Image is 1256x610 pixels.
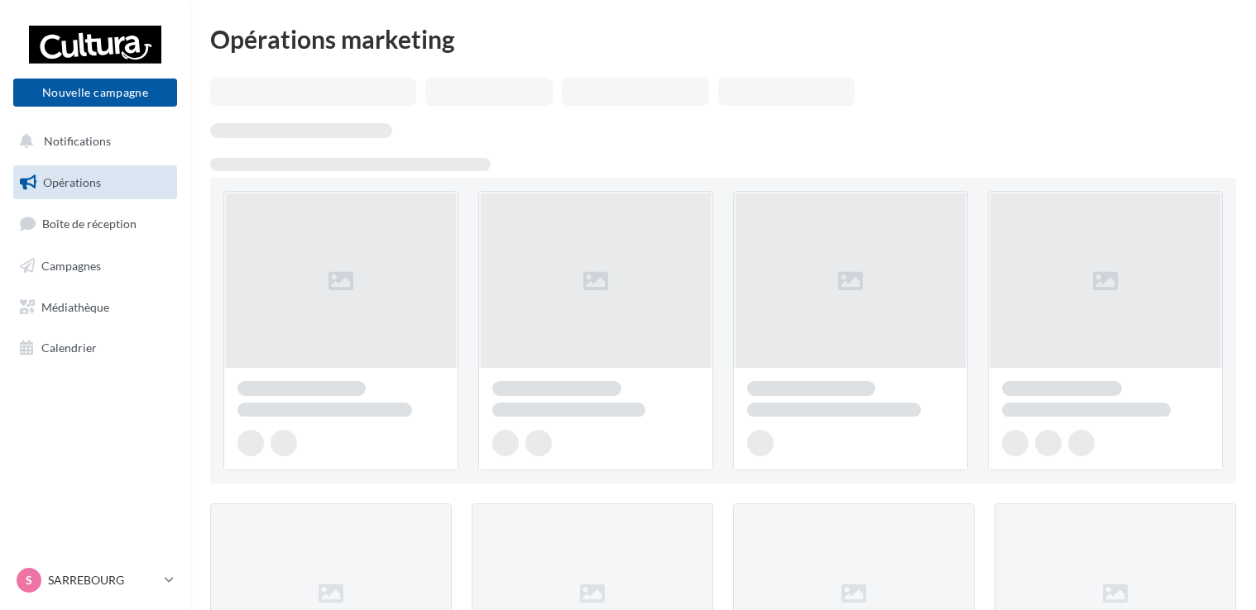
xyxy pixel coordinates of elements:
span: Campagnes [41,259,101,273]
span: Notifications [44,134,111,148]
a: Calendrier [10,331,180,365]
button: Nouvelle campagne [13,79,177,107]
a: S SARREBOURG [13,565,177,596]
span: Médiathèque [41,299,109,313]
p: SARREBOURG [48,572,158,589]
a: Boîte de réception [10,206,180,241]
span: Calendrier [41,341,97,355]
span: Boîte de réception [42,217,137,231]
button: Notifications [10,124,174,159]
span: Opérations [43,175,101,189]
span: S [26,572,32,589]
div: Opérations marketing [210,26,1236,51]
a: Médiathèque [10,290,180,325]
a: Opérations [10,165,180,200]
a: Campagnes [10,249,180,284]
